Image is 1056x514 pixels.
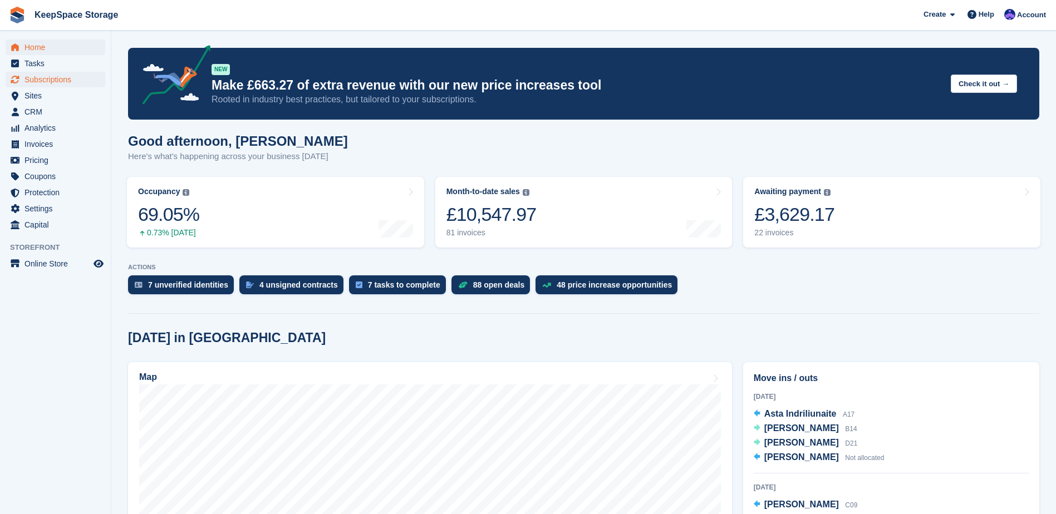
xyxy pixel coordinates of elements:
img: icon-info-grey-7440780725fd019a000dd9b08b2336e03edf1995a4989e88bcd33f0948082b44.svg [523,189,529,196]
span: [PERSON_NAME] [764,500,839,509]
a: menu [6,56,105,71]
div: 0.73% [DATE] [138,228,199,238]
img: icon-info-grey-7440780725fd019a000dd9b08b2336e03edf1995a4989e88bcd33f0948082b44.svg [183,189,189,196]
a: 4 unsigned contracts [239,275,349,300]
img: deal-1b604bf984904fb50ccaf53a9ad4b4a5d6e5aea283cecdc64d6e3604feb123c2.svg [458,281,468,289]
p: Rooted in industry best practices, but tailored to your subscriptions. [212,93,942,106]
a: menu [6,39,105,55]
span: Protection [24,185,91,200]
span: Invoices [24,136,91,152]
h1: Good afternoon, [PERSON_NAME] [128,134,348,149]
h2: Move ins / outs [754,372,1029,385]
span: [PERSON_NAME] [764,423,839,433]
a: 7 unverified identities [128,275,239,300]
span: Analytics [24,120,91,136]
span: D21 [845,439,857,447]
span: Storefront [10,242,111,253]
div: 48 price increase opportunities [557,280,672,289]
span: [PERSON_NAME] [764,452,839,462]
a: 7 tasks to complete [349,275,451,300]
div: 88 open deals [473,280,525,289]
a: Asta Indriliunaite A17 [754,407,855,422]
div: 7 unverified identities [148,280,228,289]
span: Help [979,9,994,20]
span: [PERSON_NAME] [764,438,839,447]
a: [PERSON_NAME] Not allocated [754,451,885,465]
a: menu [6,256,105,271]
span: Create [924,9,946,20]
div: [DATE] [754,482,1029,492]
span: Subscriptions [24,72,91,87]
span: B14 [845,425,857,433]
a: menu [6,217,105,233]
span: Account [1017,9,1046,21]
div: Month-to-date sales [446,187,520,196]
a: menu [6,185,105,200]
div: Awaiting payment [754,187,821,196]
a: menu [6,152,105,168]
span: Pricing [24,152,91,168]
a: menu [6,104,105,120]
span: Capital [24,217,91,233]
span: Sites [24,88,91,103]
div: 81 invoices [446,228,537,238]
a: menu [6,136,105,152]
span: Online Store [24,256,91,271]
a: menu [6,88,105,103]
h2: [DATE] in [GEOGRAPHIC_DATA] [128,330,326,345]
div: [DATE] [754,392,1029,402]
div: 69.05% [138,203,199,226]
p: Make £663.27 of extra revenue with our new price increases tool [212,77,942,93]
img: price_increase_opportunities-93ffe204e8149a01c8c9dc8f82e8f89637d9d84a8eef4429ea346261dce0b2c0.svg [542,283,551,288]
span: Tasks [24,56,91,71]
img: task-75834270c22a3079a89374b754ae025e5fb1db73e45f91037f5363f120a921f8.svg [356,281,362,288]
a: menu [6,169,105,184]
button: Check it out → [951,75,1017,93]
div: Occupancy [138,187,180,196]
div: £3,629.17 [754,203,834,226]
img: icon-info-grey-7440780725fd019a000dd9b08b2336e03edf1995a4989e88bcd33f0948082b44.svg [824,189,831,196]
div: NEW [212,64,230,75]
a: menu [6,201,105,216]
a: KeepSpace Storage [30,6,122,24]
img: stora-icon-8386f47178a22dfd0bd8f6a31ec36ba5ce8667c1dd55bd0f319d3a0aa187defe.svg [9,7,26,23]
div: 4 unsigned contracts [259,280,338,289]
span: A17 [843,411,854,418]
img: price-adjustments-announcement-icon-8257ccfd72463d97f412b2fc003d46551f7dbcb40ab6d574587a9cd5c0d94... [133,45,211,108]
a: Preview store [92,257,105,270]
a: [PERSON_NAME] D21 [754,436,858,451]
span: Settings [24,201,91,216]
img: verify_identity-adf6edd0f0f0b5bbfe63781bf79b02c33cf7c696d77639b501bdc392416b5a36.svg [135,281,143,288]
a: menu [6,72,105,87]
a: [PERSON_NAME] B14 [754,422,857,436]
a: Occupancy 69.05% 0.73% [DATE] [127,177,424,248]
img: contract_signature_icon-13c848040528278c33f63329250d36e43548de30e8caae1d1a13099fd9432cc5.svg [246,281,254,288]
a: Awaiting payment £3,629.17 22 invoices [743,177,1040,248]
a: Month-to-date sales £10,547.97 81 invoices [435,177,733,248]
img: Chloe Clark [1004,9,1015,20]
p: ACTIONS [128,264,1039,271]
a: 48 price increase opportunities [536,275,683,300]
p: Here's what's happening across your business [DATE] [128,150,348,163]
div: 7 tasks to complete [368,280,440,289]
div: £10,547.97 [446,203,537,226]
a: menu [6,120,105,136]
span: Coupons [24,169,91,184]
span: C09 [845,501,857,509]
h2: Map [139,372,157,382]
div: 22 invoices [754,228,834,238]
span: Asta Indriliunaite [764,409,837,418]
span: Not allocated [845,454,884,462]
a: 88 open deals [451,275,536,300]
span: Home [24,39,91,55]
span: CRM [24,104,91,120]
a: [PERSON_NAME] C09 [754,498,858,512]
